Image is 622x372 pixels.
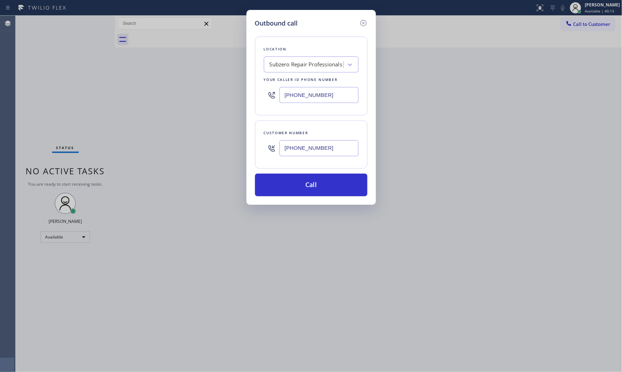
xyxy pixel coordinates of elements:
[264,76,359,83] div: Your caller id phone number
[270,61,343,69] div: Subzero Repair Professionals
[264,45,359,53] div: Location
[255,18,298,28] h5: Outbound call
[279,140,359,156] input: (123) 456-7890
[255,174,367,196] button: Call
[264,129,359,137] div: Customer number
[279,87,359,103] input: (123) 456-7890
